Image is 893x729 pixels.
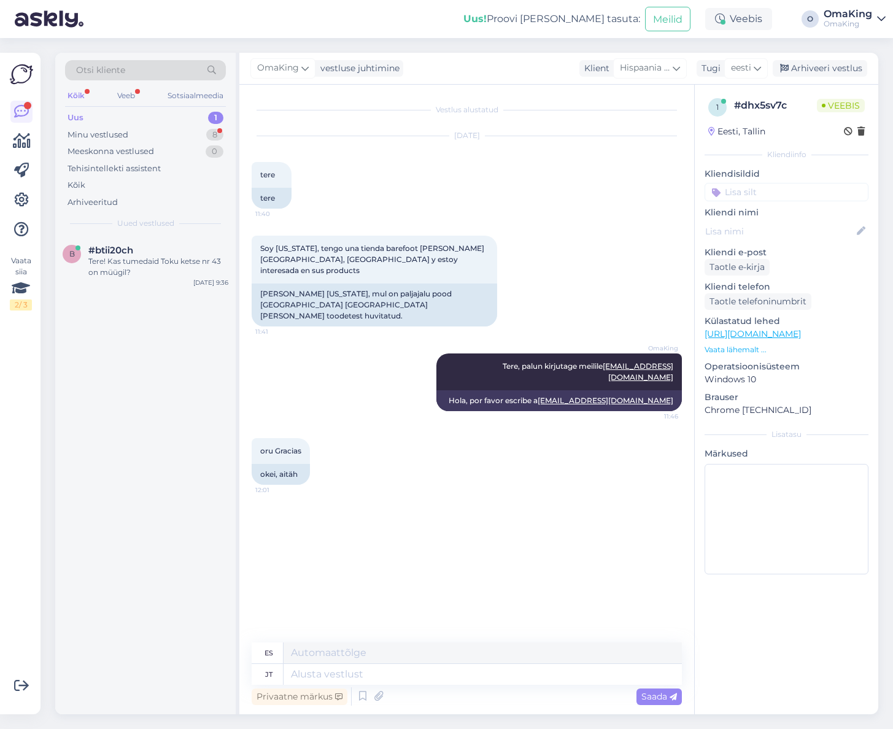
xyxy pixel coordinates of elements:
[709,296,806,307] font: Taotle telefoninumbrit
[767,150,806,159] font: Kliendiinfo
[449,396,538,405] font: Hola, por favor escribe a
[88,244,133,256] font: #btii20ch
[731,62,751,73] font: eesti
[705,168,760,179] font: Kliendisildid
[15,300,19,309] font: 2
[603,361,673,382] a: [EMAIL_ADDRESS][DOMAIN_NAME]
[705,328,801,339] a: [URL][DOMAIN_NAME]
[487,13,640,25] font: Proovi [PERSON_NAME] tasuta:
[705,247,767,258] font: Kliendi e-post
[255,328,268,336] font: 11:41
[265,649,273,657] font: es
[193,279,228,287] font: [DATE] 9:36
[168,91,223,100] font: Sotsiaalmeedia
[705,448,748,459] font: Märkused
[260,244,484,275] font: Soy [US_STATE], tengo una tienda barefoot [PERSON_NAME][GEOGRAPHIC_DATA], [GEOGRAPHIC_DATA] y est...
[653,13,682,25] font: Meilid
[212,129,217,139] font: 8
[212,146,217,156] font: 0
[705,183,868,201] input: Lisa silt
[702,63,721,74] font: Tugi
[88,245,133,256] span: #btii20ch
[705,281,770,292] font: Kliendi telefon
[791,63,862,74] font: Arhiveeri vestlus
[641,691,667,702] font: Saada
[257,691,333,702] font: Privaatne märkus
[68,146,154,156] font: Meeskonna vestlused
[214,112,217,122] font: 1
[584,63,609,74] font: Klient
[734,99,741,111] font: #
[828,100,860,111] font: Veebis
[69,249,75,258] font: b
[705,345,767,354] font: Vaata lähemalt ...
[709,261,765,272] font: Taotle e-kirja
[730,13,762,25] font: Veebis
[645,7,690,31] button: Meilid
[824,9,886,29] a: OmaKingOmaKing
[68,163,161,173] font: Tehisintellekti assistent
[68,197,118,207] font: Arhiveeritud
[771,430,802,439] font: Lisatasu
[68,129,128,139] font: Minu vestlused
[68,91,85,100] font: Kõik
[11,256,31,276] font: Vaata siia
[117,218,174,228] font: Uued vestlused
[265,670,273,679] font: jt
[705,225,854,238] input: Lisa nimi
[648,344,678,352] font: OmaKing
[68,180,85,190] font: Kõik
[454,131,480,140] font: [DATE]
[705,374,756,385] font: Windows 10
[88,256,221,277] font: Tere! Kas tumedaid Toku ketse nr 43 on müügil?
[705,391,738,403] font: Brauser
[824,19,859,28] font: OmaKing
[320,63,400,74] font: vestluse juhtimine
[117,91,135,100] font: Veeb
[260,289,454,320] font: [PERSON_NAME] [US_STATE], mul on paljajalu pood [GEOGRAPHIC_DATA] [GEOGRAPHIC_DATA] [PERSON_NAME]...
[10,63,33,86] img: Askly logo
[436,105,498,114] font: Vestlus alustatud
[741,99,787,111] font: dhx5sv7c
[705,315,780,326] font: Külastatud lehed
[257,62,299,73] font: OmaKing
[824,8,872,20] font: OmaKing
[664,412,678,420] font: 11:46
[717,126,765,137] font: Eesti, Tallin
[705,361,800,372] font: Operatsioonisüsteem
[76,64,125,75] font: Otsi kliente
[705,207,759,218] font: Kliendi nimi
[260,469,298,479] font: okei, aitäh
[705,404,811,415] font: Chrome [TECHNICAL_ID]
[260,193,275,202] font: tere
[68,112,83,122] font: Uus
[538,396,673,405] a: [EMAIL_ADDRESS][DOMAIN_NAME]
[807,14,813,23] font: O
[260,170,275,179] font: tere
[19,300,28,309] font: / 3
[503,361,603,371] font: Tere, palun kirjutage meilile
[255,486,269,494] font: 12:01
[255,210,270,218] font: 11:40
[716,102,719,112] font: 1
[463,13,487,25] font: Uus!
[620,62,681,73] font: Hispaania keel
[260,446,301,455] font: oru Gracias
